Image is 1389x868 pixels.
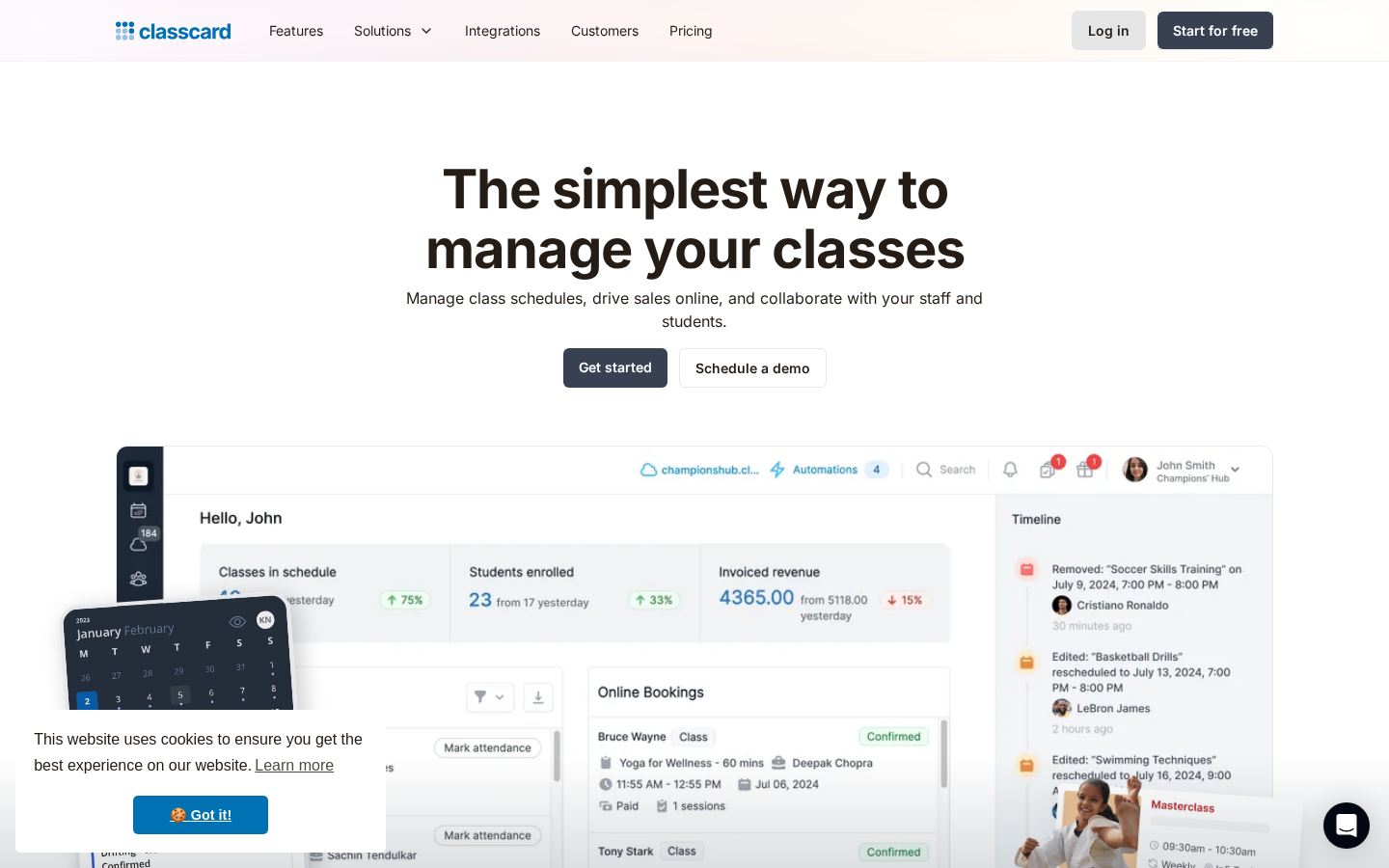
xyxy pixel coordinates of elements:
[133,796,268,834] a: dismiss cookie message
[254,9,339,52] a: Features
[563,348,667,388] a: Get started
[1088,20,1130,41] div: Log in
[34,728,368,780] span: This website uses cookies to ensure you get the best experience on our website.
[389,286,1001,333] p: Manage class schedules, drive sales online, and collaborate with your staff and students.
[389,160,1001,279] h1: The simplest way to manage your classes
[1323,802,1370,849] div: Open Intercom Messenger
[116,17,231,44] a: home
[1157,12,1273,49] a: Start for free
[1173,20,1258,41] div: Start for free
[252,751,337,780] a: learn more about cookies
[679,348,827,388] a: Schedule a demo
[1072,11,1146,50] a: Log in
[449,9,556,52] a: Integrations
[339,9,449,52] div: Solutions
[354,20,411,41] div: Solutions
[556,9,654,52] a: Customers
[654,9,728,52] a: Pricing
[15,710,386,853] div: cookieconsent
